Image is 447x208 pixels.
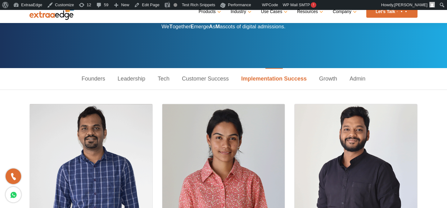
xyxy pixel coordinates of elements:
[313,68,343,90] a: Growth
[366,6,418,18] a: Let’s Talk
[151,68,176,90] a: Tech
[235,68,313,90] a: Implementation Success
[209,24,213,30] strong: A
[311,2,316,8] span: !
[231,7,250,16] a: Industry
[161,22,285,31] p: We ogether merge s ascots of digital admissions.
[333,7,355,16] a: Company
[199,7,220,16] a: Products
[111,68,151,90] a: Leadership
[191,24,194,30] strong: E
[215,24,220,30] strong: M
[297,7,322,16] a: Resources
[169,24,173,30] strong: T
[394,2,427,7] span: [PERSON_NAME]
[343,68,372,90] a: Admin
[176,68,235,90] a: Customer Success
[75,68,111,90] a: Founders
[261,7,286,16] a: Use Cases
